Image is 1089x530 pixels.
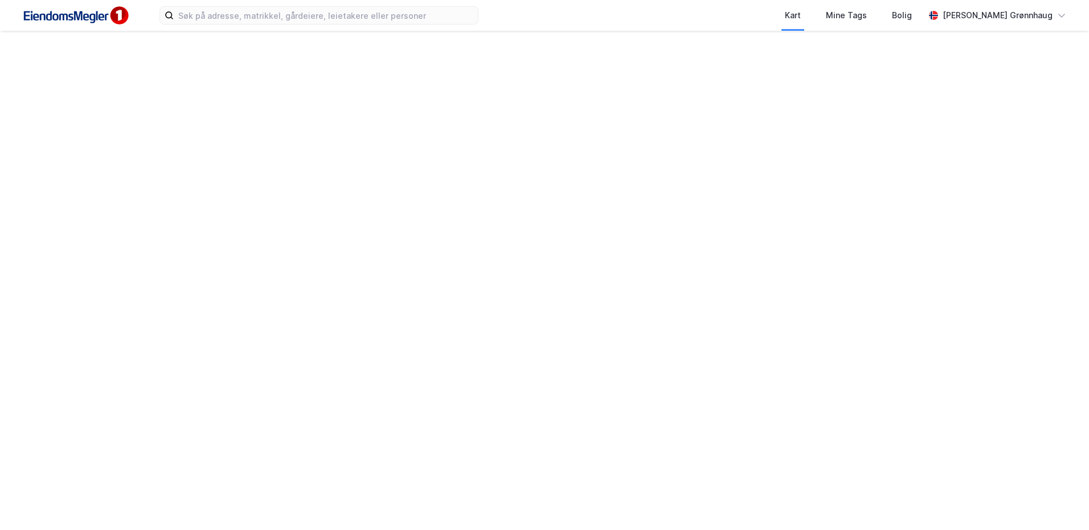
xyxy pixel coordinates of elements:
iframe: Chat Widget [1032,475,1089,530]
input: Søk på adresse, matrikkel, gårdeiere, leietakere eller personer [174,7,478,24]
div: [PERSON_NAME] Grønnhaug [943,9,1053,22]
img: F4PB6Px+NJ5v8B7XTbfpPpyloAAAAASUVORK5CYII= [18,3,132,28]
div: Kontrollprogram for chat [1032,475,1089,530]
div: Bolig [892,9,912,22]
div: Kart [785,9,801,22]
div: Mine Tags [826,9,867,22]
